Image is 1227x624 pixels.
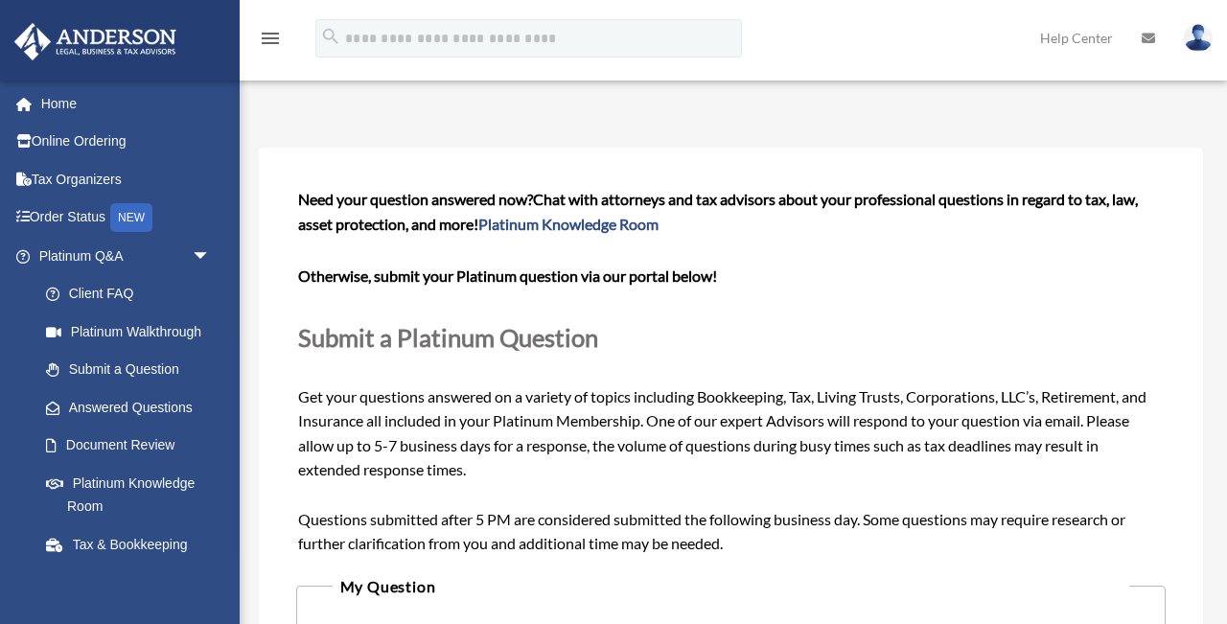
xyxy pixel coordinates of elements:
[13,198,240,238] a: Order StatusNEW
[27,312,240,351] a: Platinum Walkthrough
[259,34,282,50] a: menu
[27,427,240,465] a: Document Review
[27,275,240,313] a: Client FAQ
[192,237,230,276] span: arrow_drop_down
[259,27,282,50] i: menu
[13,237,240,275] a: Platinum Q&Aarrow_drop_down
[298,190,1163,552] span: Get your questions answered on a variety of topics including Bookkeeping, Tax, Living Trusts, Cor...
[13,123,240,161] a: Online Ordering
[13,160,240,198] a: Tax Organizers
[333,573,1130,600] legend: My Question
[110,203,152,232] div: NEW
[27,351,230,389] a: Submit a Question
[298,323,598,352] span: Submit a Platinum Question
[1184,24,1213,52] img: User Pic
[9,23,182,60] img: Anderson Advisors Platinum Portal
[27,464,240,525] a: Platinum Knowledge Room
[13,84,240,123] a: Home
[298,190,533,208] span: Need your question answered now?
[298,266,717,285] b: Otherwise, submit your Platinum question via our portal below!
[298,190,1138,233] span: Chat with attorneys and tax advisors about your professional questions in regard to tax, law, ass...
[320,26,341,47] i: search
[478,215,659,233] a: Platinum Knowledge Room
[27,388,240,427] a: Answered Questions
[27,525,240,587] a: Tax & Bookkeeping Packages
